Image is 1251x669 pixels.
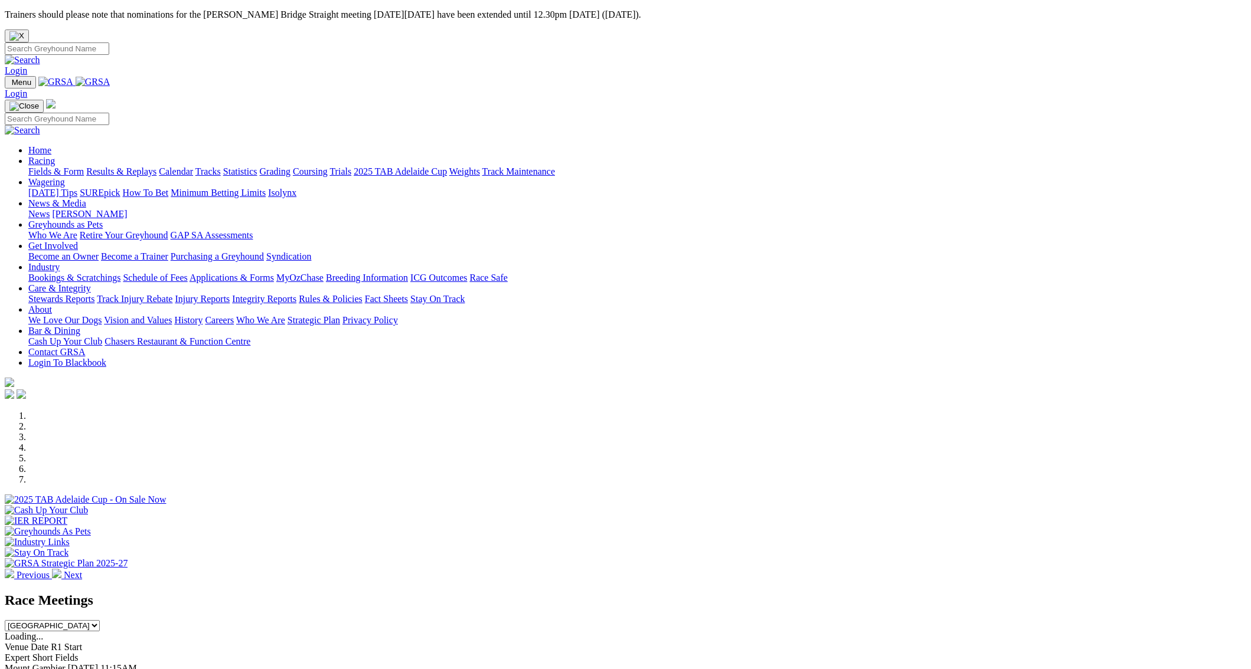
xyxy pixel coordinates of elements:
button: Close [5,29,29,42]
a: Wagering [28,177,65,187]
a: Home [28,145,51,155]
a: Who We Are [28,230,77,240]
img: Stay On Track [5,547,68,558]
a: News & Media [28,198,86,208]
img: GRSA Strategic Plan 2025-27 [5,558,128,569]
div: Racing [28,166,1246,177]
img: Greyhounds As Pets [5,526,91,537]
a: Industry [28,262,60,272]
a: Cash Up Your Club [28,336,102,346]
a: Syndication [266,251,311,261]
img: chevron-left-pager-white.svg [5,569,14,578]
img: Search [5,125,40,136]
a: How To Bet [123,188,169,198]
a: Chasers Restaurant & Function Centre [104,336,250,346]
span: Expert [5,652,30,663]
img: IER REPORT [5,516,67,526]
a: Greyhounds as Pets [28,219,103,229]
span: Short [32,652,53,663]
a: Grading [260,166,290,176]
span: Loading... [5,631,43,641]
a: [PERSON_NAME] [52,209,127,219]
p: Trainers should please note that nominations for the [PERSON_NAME] Bridge Straight meeting [DATE]... [5,9,1246,20]
img: twitter.svg [17,389,26,399]
img: logo-grsa-white.png [46,99,55,109]
div: Bar & Dining [28,336,1246,347]
a: [DATE] Tips [28,188,77,198]
a: Stay On Track [410,294,465,304]
img: Cash Up Your Club [5,505,88,516]
a: Statistics [223,166,257,176]
a: MyOzChase [276,273,324,283]
a: Trials [329,166,351,176]
span: Menu [12,78,31,87]
div: Greyhounds as Pets [28,230,1246,241]
span: Venue [5,642,28,652]
a: Results & Replays [86,166,156,176]
a: Become a Trainer [101,251,168,261]
a: Careers [205,315,234,325]
a: Fact Sheets [365,294,408,304]
a: Purchasing a Greyhound [171,251,264,261]
a: ICG Outcomes [410,273,467,283]
input: Search [5,42,109,55]
img: chevron-right-pager-white.svg [52,569,61,578]
a: Who We Are [236,315,285,325]
a: Stewards Reports [28,294,94,304]
img: Search [5,55,40,65]
button: Toggle navigation [5,76,36,88]
a: Applications & Forms [190,273,274,283]
span: Previous [17,570,50,580]
a: Previous [5,570,52,580]
img: Close [9,101,39,111]
a: Become an Owner [28,251,99,261]
h2: Race Meetings [5,592,1246,608]
a: We Love Our Dogs [28,315,102,325]
span: Fields [55,652,78,663]
a: Rules & Policies [299,294,362,304]
span: R1 Start [51,642,82,652]
div: Wagering [28,188,1246,198]
a: Minimum Betting Limits [171,188,266,198]
a: Care & Integrity [28,283,91,293]
div: Get Involved [28,251,1246,262]
a: Integrity Reports [232,294,296,304]
a: Breeding Information [326,273,408,283]
img: logo-grsa-white.png [5,378,14,387]
div: News & Media [28,209,1246,219]
a: GAP SA Assessments [171,230,253,240]
img: Industry Links [5,537,70,547]
div: Industry [28,273,1246,283]
a: Schedule of Fees [123,273,187,283]
a: Tracks [195,166,221,176]
a: Fields & Form [28,166,84,176]
img: facebook.svg [5,389,14,399]
a: SUREpick [80,188,120,198]
a: News [28,209,50,219]
a: Racing [28,156,55,166]
a: Privacy Policy [342,315,398,325]
div: About [28,315,1246,326]
a: Bar & Dining [28,326,80,336]
a: Injury Reports [175,294,230,304]
a: 2025 TAB Adelaide Cup [354,166,447,176]
img: X [9,31,24,41]
a: Login [5,88,27,99]
a: About [28,304,52,314]
a: Track Injury Rebate [97,294,172,304]
a: Race Safe [469,273,507,283]
a: Get Involved [28,241,78,251]
a: Next [52,570,82,580]
a: Bookings & Scratchings [28,273,120,283]
button: Toggle navigation [5,100,44,113]
a: Vision and Values [104,315,172,325]
a: Contact GRSA [28,347,85,357]
div: Care & Integrity [28,294,1246,304]
img: GRSA [76,77,110,87]
span: Next [64,570,82,580]
a: Coursing [293,166,328,176]
img: GRSA [38,77,73,87]
a: Strategic Plan [288,315,340,325]
a: History [174,315,202,325]
a: Retire Your Greyhound [80,230,168,240]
